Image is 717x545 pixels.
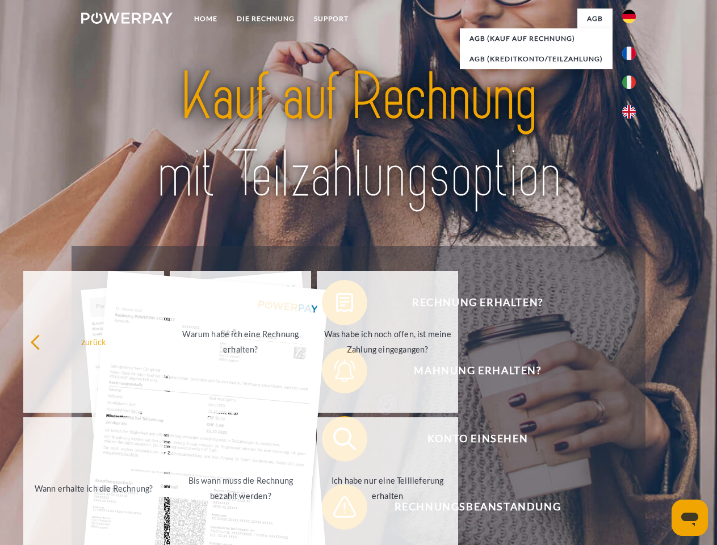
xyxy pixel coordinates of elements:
[672,500,708,536] iframe: Schaltfläche zum Öffnen des Messaging-Fensters
[227,9,304,29] a: DIE RECHNUNG
[338,416,617,462] span: Konto einsehen
[304,9,358,29] a: SUPPORT
[577,9,613,29] a: agb
[30,480,158,496] div: Wann erhalte ich die Rechnung?
[177,473,304,504] div: Bis wann muss die Rechnung bezahlt werden?
[622,105,636,119] img: en
[324,326,451,357] div: Was habe ich noch offen, ist meine Zahlung eingegangen?
[622,76,636,89] img: it
[30,334,158,349] div: zurück
[338,484,617,530] span: Rechnungsbeanstandung
[622,47,636,60] img: fr
[460,49,613,69] a: AGB (Kreditkonto/Teilzahlung)
[460,28,613,49] a: AGB (Kauf auf Rechnung)
[108,54,609,217] img: title-powerpay_de.svg
[338,348,617,393] span: Mahnung erhalten?
[185,9,227,29] a: Home
[177,326,304,357] div: Warum habe ich eine Rechnung erhalten?
[324,473,451,504] div: Ich habe nur eine Teillieferung erhalten
[317,271,458,413] a: Was habe ich noch offen, ist meine Zahlung eingegangen?
[338,280,617,325] span: Rechnung erhalten?
[81,12,173,24] img: logo-powerpay-white.svg
[622,10,636,23] img: de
